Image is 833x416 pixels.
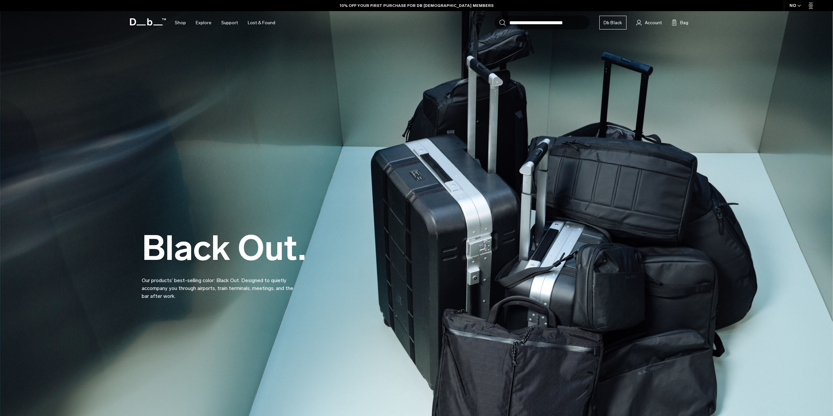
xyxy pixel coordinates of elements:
[142,231,306,265] h2: Black Out.
[196,11,211,34] a: Explore
[170,11,280,34] nav: Main Navigation
[248,11,275,34] a: Lost & Found
[645,19,662,26] span: Account
[221,11,238,34] a: Support
[680,19,688,26] span: Bag
[599,16,626,29] a: Db Black
[636,19,662,27] a: Account
[340,3,494,9] a: 10% OFF YOUR FIRST PURCHASE FOR DB [DEMOGRAPHIC_DATA] MEMBERS
[175,11,186,34] a: Shop
[672,19,688,27] button: Bag
[142,269,299,300] p: Our products’ best-selling color: Black Out. Designed to quietly accompany you through airports, ...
